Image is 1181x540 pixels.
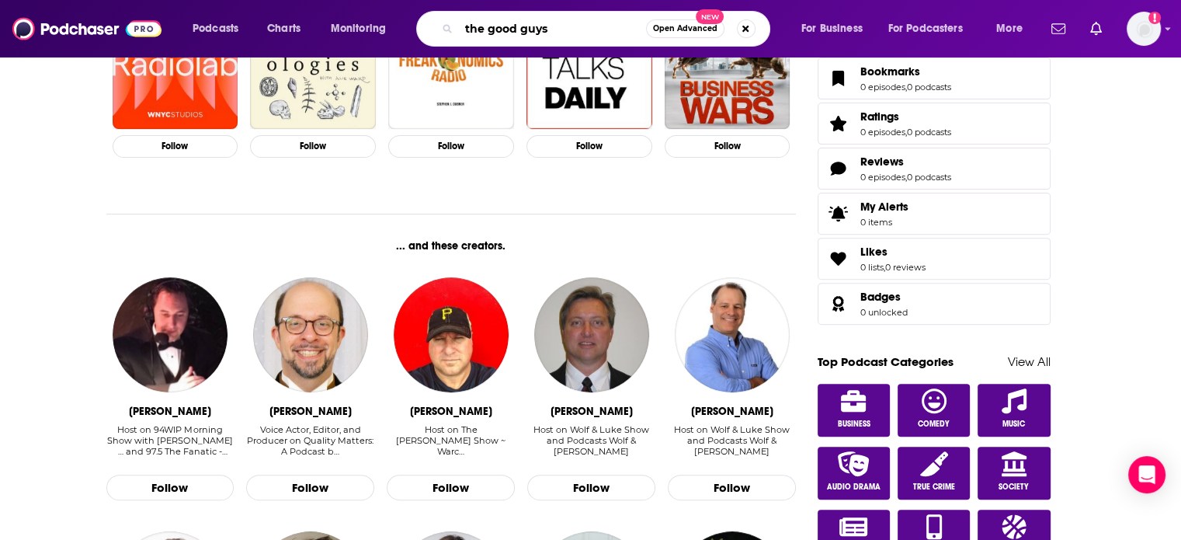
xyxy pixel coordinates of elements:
[526,3,652,129] img: TED Talks Daily
[331,18,386,40] span: Monitoring
[534,277,649,392] img: Ronald Wolfley
[113,277,228,392] img: Joe DeCamara
[913,483,955,492] span: True Crime
[860,172,905,183] a: 0 episodes
[905,127,907,138] span: ,
[985,16,1042,41] button: open menu
[790,16,882,41] button: open menu
[250,3,376,129] img: Ologies with Alie Ward
[823,68,854,89] a: Bookmarks
[898,384,971,437] a: Comedy
[905,172,907,183] span: ,
[269,405,352,418] div: David J. Smolar
[837,420,870,429] span: Business
[257,16,310,41] a: Charts
[320,16,406,41] button: open menu
[12,14,162,44] img: Podchaser - Follow, Share and Rate Podcasts
[193,18,238,40] span: Podcasts
[129,405,211,418] div: Joe DeCamara
[1128,456,1165,493] div: Open Intercom Messenger
[646,19,724,38] button: Open AdvancedNew
[905,82,907,92] span: ,
[860,245,887,259] span: Likes
[113,3,238,129] img: Radiolab
[253,277,368,392] img: David J. Smolar
[827,483,881,492] span: Audio Drama
[999,483,1029,492] span: Society
[691,405,773,418] div: Doug Franz
[860,155,951,169] a: Reviews
[387,475,515,501] button: Follow
[818,193,1051,235] a: My Alerts
[823,203,854,225] span: My Alerts
[1127,12,1161,46] img: User Profile
[388,135,514,158] button: Follow
[907,82,951,92] a: 0 podcasts
[1127,12,1161,46] span: Logged in as SarahJD
[106,239,797,253] div: ... and these creators.
[526,135,652,158] button: Follow
[978,384,1051,437] a: Music
[410,405,492,418] div: Jeff Cameron
[106,475,234,501] button: Follow
[888,18,963,40] span: For Podcasters
[884,262,885,273] span: ,
[860,262,884,273] a: 0 lists
[860,82,905,92] a: 0 episodes
[860,307,908,318] a: 0 unlocked
[818,148,1051,190] span: Reviews
[250,135,376,158] button: Follow
[823,113,854,134] a: Ratings
[388,3,514,129] a: Freakonomics Radio
[696,9,724,24] span: New
[818,283,1051,325] span: Badges
[527,475,655,501] button: Follow
[668,424,796,457] div: Host on Wolf & Luke Show and Podcasts Wolf & [PERSON_NAME]
[675,277,790,392] img: Doug Franz
[1148,12,1161,24] svg: Add a profile image
[823,248,854,270] a: Likes
[860,127,905,138] a: 0 episodes
[823,293,854,315] a: Badges
[818,238,1051,280] span: Likes
[459,16,646,41] input: Search podcasts, credits, & more...
[860,64,920,78] span: Bookmarks
[267,18,300,40] span: Charts
[860,217,908,228] span: 0 items
[653,25,717,33] span: Open Advanced
[860,155,904,169] span: Reviews
[387,424,515,457] div: Host on The [PERSON_NAME] Show ~ Warc…
[527,424,655,458] div: Host on Wolf & Luke Show and Podcasts Wolf & Luke
[668,475,796,501] button: Follow
[918,420,950,429] span: Comedy
[907,172,951,183] a: 0 podcasts
[387,424,515,458] div: Host on The Jeff Cameron Show ~ Warc…
[246,424,374,458] div: Voice Actor, Editor, and Producer on Quality Matters: A Podcast b…
[878,16,985,41] button: open menu
[860,64,951,78] a: Bookmarks
[860,110,899,124] span: Ratings
[106,424,234,458] div: Host on 94WIP Morning Show with Joe … and 97.5 The Fanatic - Podcasts …
[1084,16,1108,42] a: Show notifications dropdown
[527,424,655,457] div: Host on Wolf & Luke Show and Podcasts Wolf & [PERSON_NAME]
[246,424,374,457] div: Voice Actor, Editor, and Producer on Quality Matters: A Podcast b…
[665,3,790,129] img: Business Wars
[860,290,901,304] span: Badges
[860,110,951,124] a: Ratings
[818,103,1051,145] span: Ratings
[801,18,863,40] span: For Business
[907,127,951,138] a: 0 podcasts
[818,354,953,369] a: Top Podcast Categories
[106,424,234,457] div: Host on 94WIP Morning Show with [PERSON_NAME] … and 97.5 The Fanatic - Podcasts …
[182,16,259,41] button: open menu
[818,447,891,500] a: Audio Drama
[860,200,908,214] span: My Alerts
[818,384,891,437] a: Business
